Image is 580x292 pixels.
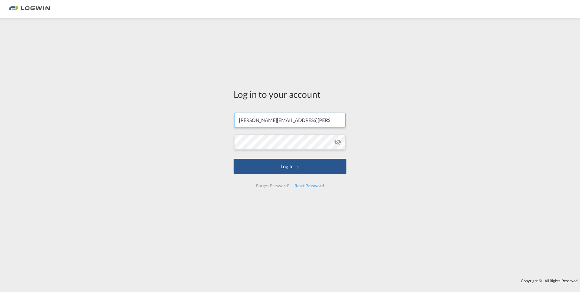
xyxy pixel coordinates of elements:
input: Enter email/phone number [234,113,346,128]
img: 2761ae10d95411efa20a1f5e0282d2d7.png [9,2,50,16]
md-icon: icon-eye-off [334,138,341,146]
button: LOGIN [234,159,346,174]
div: Reset Password [292,180,326,191]
div: Forgot Password? [254,180,292,191]
div: Log in to your account [234,88,346,100]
